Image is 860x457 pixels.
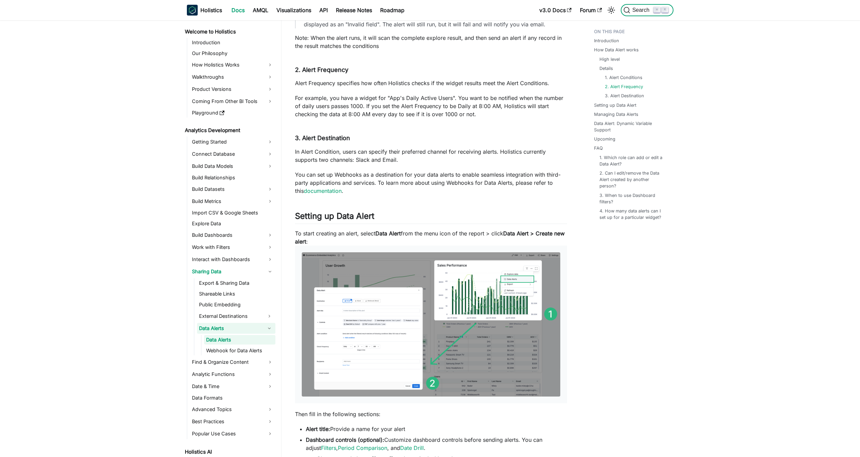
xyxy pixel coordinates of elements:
img: Holistics [187,5,198,16]
a: Visualizations [272,5,315,16]
a: 3. Alert Destination [605,93,644,99]
a: Data Alerts [197,323,263,334]
a: 2. Alert Frequency [605,83,643,90]
a: Date Drill [400,445,424,451]
a: Introduction [594,37,619,44]
a: Connect Database [190,149,275,159]
a: Explore Data [190,219,275,228]
button: Collapse sidebar category 'Data Alerts' [263,323,275,334]
p: You can set up Webhooks as a destination for your data alerts to enable seamless integration with... [295,171,567,195]
a: Find & Organize Content [190,357,275,367]
a: Coming From Other BI Tools [190,96,275,107]
p: Alert Frequency specifies how often Holistics checks if the widget results meet the Alert Conditi... [295,79,567,87]
li: Provide a name for your alert [306,425,567,433]
a: Shareable Links [197,289,275,299]
a: API [315,5,332,16]
h2: Setting up Data Alert [295,211,567,224]
strong: Data Alert > Create new alert [295,230,565,245]
a: Forum [576,5,606,16]
a: HolisticsHolistics [187,5,222,16]
a: Import CSV & Google Sheets [190,208,275,218]
a: Analytics Development [183,126,275,135]
a: Data Alerts [204,335,275,345]
a: Webhook for Data Alerts [204,346,275,355]
button: Expand sidebar category 'External Destinations' [263,311,275,322]
kbd: ⌘ [654,7,660,13]
nav: Docs sidebar [180,20,281,457]
a: Build Datasets [190,184,275,195]
a: Build Relationships [190,173,275,182]
p: Then fill in the following sections: [295,410,567,418]
a: Managing Data Alerts [594,111,638,118]
a: Date & Time [190,381,275,392]
strong: Alert title: [306,426,330,432]
a: Walkthroughs [190,72,275,82]
a: v3.0 Docs [535,5,576,16]
a: 1. Which role can add or edit a Data Alert? [599,154,667,167]
p: To start creating an alert, select from the menu icon of the report > click : [295,229,567,404]
a: Setting up Data Alert [594,102,636,108]
a: Sharing Data [190,266,275,277]
a: Interact with Dashboards [190,254,275,265]
a: Getting Started [190,136,275,147]
a: Build Data Models [190,161,275,172]
a: Introduction [190,38,275,47]
a: Filters [321,445,336,451]
a: Advanced Topics [190,404,275,415]
a: Period Comparison [338,445,387,451]
a: Roadmap [376,5,409,16]
p: For example, you have a widget for "App's Daily Active Users". You want to be notified when the n... [295,94,567,118]
a: Build Metrics [190,196,275,207]
button: Switch between dark and light mode (currently light mode) [606,5,617,16]
a: Popular Use Cases [190,428,275,439]
a: Export & Sharing Data [197,278,275,288]
strong: Dashboard controls (optional): [306,436,384,443]
a: Details [599,65,613,72]
p: Note: When the alert runs, it will scan the complete explore result, and then send an alert if an... [295,34,567,50]
a: Playground [190,108,275,118]
span: Search [630,7,654,13]
h4: 2. Alert Frequency [295,66,567,74]
a: Product Versions [190,84,275,95]
b: Holistics [200,6,222,14]
a: High level [599,56,620,62]
a: Public Embedding [197,300,275,309]
kbd: K [662,7,668,13]
a: AMQL [249,5,272,16]
a: 2. Can I edit/remove the Data Alert created by another person? [599,170,667,189]
a: Build Dashboards [190,230,275,240]
a: Our Philosophy [190,49,275,58]
strong: Data Alert [375,230,401,237]
a: External Destinations [197,311,263,322]
a: FAQ [594,145,603,151]
a: How Data Alert works [594,47,639,53]
a: Best Practices [190,416,275,427]
a: Upcoming [594,136,615,142]
a: Release Notes [332,5,376,16]
a: Holistics AI [183,447,275,457]
a: 1. Alert Conditions [605,74,642,81]
a: Work with Filters [190,242,275,253]
a: Docs [227,5,249,16]
a: Data Alert: Dynamic Variable Support [594,120,669,133]
a: Analytic Functions [190,369,275,380]
p: In Alert Condition, users can specify their preferred channel for receiving alerts. Holistics cur... [295,148,567,164]
h4: 3. Alert Destination [295,134,567,142]
a: documentation [304,187,342,194]
a: 3. When to use Dashboard filters? [599,192,667,205]
a: How Holistics Works [190,59,275,70]
button: Search (Command+K) [621,4,673,16]
a: Welcome to Holistics [183,27,275,36]
a: Data Formats [190,393,275,403]
a: 4. How many data alerts can I set up for a particular widget? [599,208,667,221]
